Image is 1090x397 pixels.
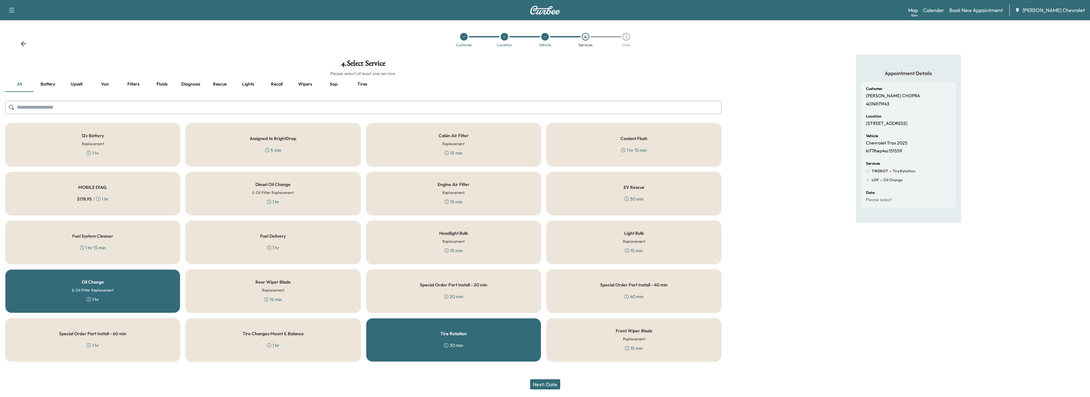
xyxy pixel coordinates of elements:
span: - [879,177,882,183]
div: 1 hr 15 min [80,245,106,251]
h5: MOBILE DIAG. [78,185,107,189]
h6: Replacement [82,141,104,147]
button: Diagnosis [176,77,205,92]
div: 1 hr 15 min [621,147,647,153]
h5: Appointment Details [861,70,956,77]
button: Battery [34,77,62,92]
h6: & Oil Filter Replacement [72,287,113,293]
span: $ 178.95 [77,196,92,202]
p: [STREET_ADDRESS] [866,121,907,126]
h6: Vehicle [866,134,878,138]
button: Fluids [148,77,176,92]
div: 30 min [624,196,644,202]
div: 15 min [445,199,463,205]
div: Beta [911,13,918,18]
h1: 4 . Select Service [5,60,721,70]
h5: Fuel Delivery [260,234,286,238]
span: - [888,168,891,174]
div: Date [622,43,630,47]
div: 5 [622,33,630,41]
div: 5 min [265,147,281,153]
div: 1 hr [267,199,279,205]
div: 1 hr [267,245,279,251]
h5: Headlight Bulb [439,231,468,235]
div: 1 hr [87,342,99,349]
h6: Replacement [442,190,465,195]
div: 15 min [445,247,463,254]
button: Tires [348,77,376,92]
h5: EV Rescue [624,185,644,189]
h5: Rear Wiper Blade [255,280,291,284]
h6: Customer [866,87,882,91]
div: 15 min [625,247,643,254]
a: MapBeta [908,6,918,14]
div: Customer [456,43,472,47]
h5: Diesel Oil Change [255,182,291,187]
div: 40 min [624,293,644,300]
h5: Fuel System Cleaner [72,234,113,238]
button: Van [91,77,119,92]
h6: Replacement [262,287,284,293]
h5: Coolant Flush [620,136,647,141]
div: Vehicle [539,43,551,47]
span: [PERSON_NAME] Chevrolet [1023,6,1085,14]
h6: Date [866,191,875,195]
div: / 1 hr [77,196,109,202]
p: kl77lhep4sc151559 [866,148,902,154]
div: 15 min [625,345,643,351]
h6: Services [866,162,880,165]
h6: Replacement [442,239,465,244]
button: Upsell [62,77,91,92]
p: Chevrolet Trax 2025 [866,140,907,146]
h6: Replacement [623,336,645,342]
h5: Special Order Part Install - 20 min [420,283,487,287]
h5: Special Order Part Install - 60 min [59,331,126,336]
div: Services [579,43,593,47]
span: Tire Rotation [891,169,915,174]
div: 30 min [444,342,463,349]
button: Next: Date [530,379,560,389]
div: 1 hr [267,342,279,349]
div: Location [497,43,512,47]
h5: Special Order Part Install - 40 min [600,283,668,287]
h5: Engine Air Filter [438,182,470,187]
h5: 12v Battery [81,133,104,138]
button: Recall [262,77,291,92]
h5: Oil Change [82,280,104,284]
div: 15 min [445,150,463,156]
span: Oil Change [882,177,902,182]
span: TIREROT [872,169,888,174]
h6: & Oil Filter Replacement [252,190,294,195]
div: 1 hr [87,150,99,156]
div: 15 min [264,296,282,303]
h5: Light Bulb [624,231,644,235]
div: 1 hr [87,296,99,303]
h5: Tire Changes Mount & Balance [242,331,304,336]
button: Wipers [291,77,319,92]
div: basic tabs example [5,77,721,92]
span: LOF [872,177,879,182]
p: Please select [866,197,892,203]
h5: Assigned to BrightDrop [250,136,296,141]
p: [PERSON_NAME] CHOPRA [866,93,920,99]
div: 20 min [444,293,463,300]
h6: Please select at least one service. [5,70,721,77]
a: Book New Appointment [949,6,1003,14]
a: Calendar [923,6,944,14]
h6: Location [866,114,882,118]
button: Sop [319,77,348,92]
div: Back [20,41,27,47]
h5: Cabin Air Filter [439,133,469,138]
p: 4074971943 [866,101,889,107]
img: Curbee Logo [530,6,560,15]
h5: Front Wiper Blade [616,329,652,333]
div: 4 [582,33,589,41]
button: Rescue [205,77,234,92]
h5: Tire Rotation [440,331,467,336]
button: all [5,77,34,92]
button: Filters [119,77,148,92]
h6: Replacement [623,239,645,244]
button: Lights [234,77,262,92]
h6: Replacement [442,141,465,147]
